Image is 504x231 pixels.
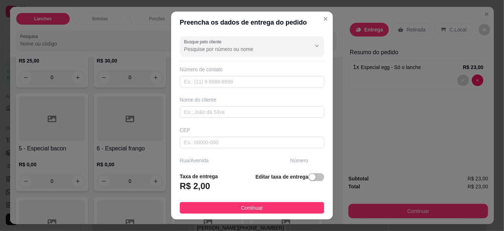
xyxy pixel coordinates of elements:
span: Continuar [241,204,263,212]
div: Rua/Avenida [180,157,287,164]
strong: Editar taxa de entrega [256,174,308,180]
h3: R$ 2,00 [180,180,210,192]
button: Continuar [180,202,324,214]
div: Número de contato [180,66,324,73]
div: Nome do cliente [180,96,324,103]
div: CEP [180,127,324,134]
input: Ex.: 00000-000 [180,137,324,148]
div: Número [290,157,324,164]
label: Busque pelo cliente [184,39,224,45]
input: Busque pelo cliente [184,46,300,53]
strong: Taxa de entrega [180,174,218,179]
button: Show suggestions [311,40,323,52]
button: Close [320,13,331,25]
input: Ex.: João da Silva [180,106,324,118]
header: Preencha os dados de entrega do pedido [171,12,333,33]
input: Ex.: (11) 9 8888-9999 [180,76,324,87]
